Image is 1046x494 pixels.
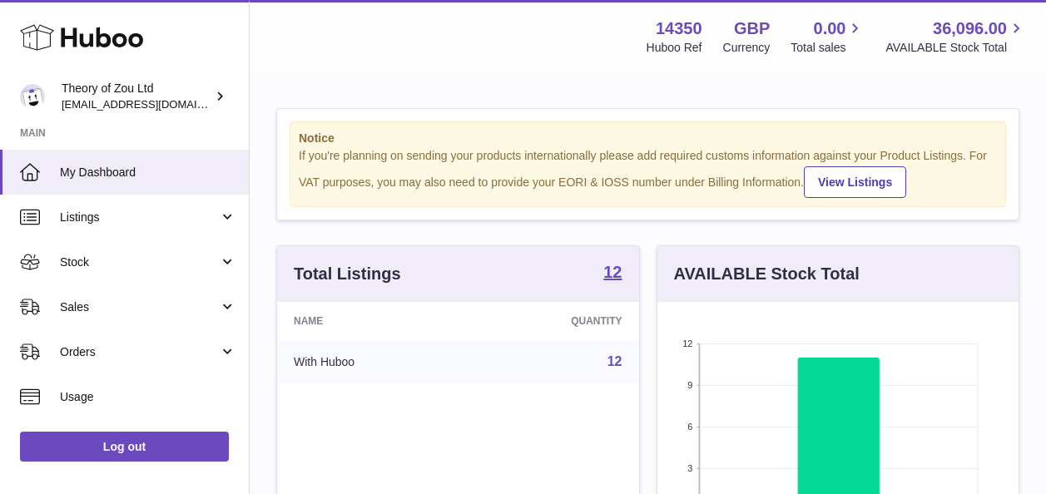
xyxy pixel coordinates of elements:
h3: AVAILABLE Stock Total [674,263,860,285]
span: AVAILABLE Stock Total [885,40,1026,56]
span: Sales [60,299,219,315]
th: Quantity [468,302,638,340]
strong: GBP [734,17,770,40]
strong: Notice [299,131,997,146]
div: Huboo Ref [647,40,702,56]
span: Total sales [791,40,865,56]
span: 0.00 [814,17,846,40]
th: Name [277,302,468,340]
a: View Listings [804,166,906,198]
img: internalAdmin-14350@internal.huboo.com [20,84,45,109]
a: 12 [607,354,622,368]
a: 12 [603,264,622,284]
text: 3 [687,463,692,473]
div: Theory of Zou Ltd [62,81,211,112]
a: 36,096.00 AVAILABLE Stock Total [885,17,1026,56]
div: Currency [723,40,771,56]
span: Stock [60,254,219,270]
a: Log out [20,432,229,462]
text: 9 [687,380,692,390]
span: Orders [60,344,219,360]
span: My Dashboard [60,165,236,180]
span: 36,096.00 [933,17,1007,40]
text: 12 [682,338,692,348]
span: Usage [60,389,236,405]
h3: Total Listings [294,263,401,285]
strong: 14350 [656,17,702,40]
span: [EMAIL_ADDRESS][DOMAIN_NAME] [62,97,245,111]
strong: 12 [603,264,622,280]
text: 6 [687,422,692,432]
div: If you're planning on sending your products internationally please add required customs informati... [299,148,997,198]
td: With Huboo [277,340,468,383]
span: Listings [60,210,219,225]
a: 0.00 Total sales [791,17,865,56]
